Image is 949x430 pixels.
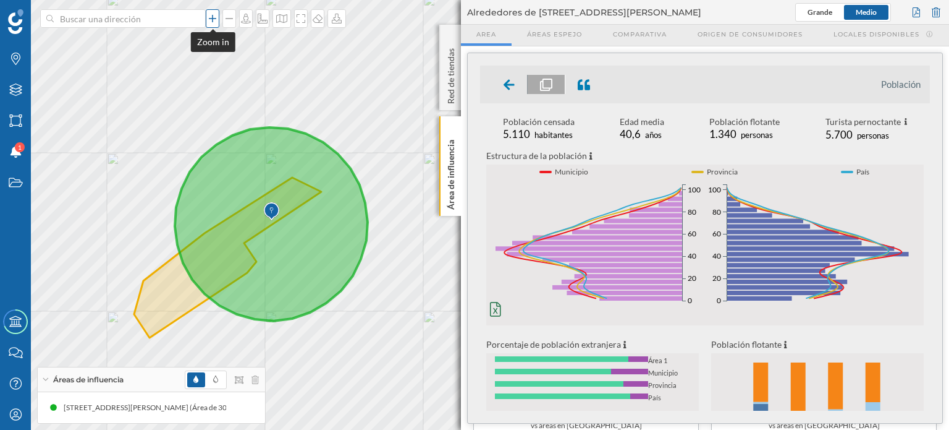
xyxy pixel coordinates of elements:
[645,130,662,140] span: años
[688,185,701,194] text: 100
[445,43,457,104] p: Red de tiendas
[445,135,457,210] p: Área de influencia
[264,199,279,224] img: Marker
[688,207,696,217] text: 80
[467,6,701,19] span: Alrededores de [STREET_ADDRESS][PERSON_NAME]
[18,141,22,153] span: 1
[527,30,582,39] span: Áreas espejo
[708,185,721,194] text: 100
[620,127,641,140] span: 40,6
[53,374,124,385] span: Áreas de influencia
[486,338,699,351] p: Porcentaje de población extranjera
[61,402,289,414] div: [STREET_ADDRESS][PERSON_NAME] (Área de 300 metros de radio)
[688,230,696,239] text: 60
[698,30,803,39] span: Origen de consumidores
[712,251,721,260] text: 40
[712,207,721,217] text: 80
[534,130,573,140] span: habitantes
[856,7,877,17] span: Medio
[486,149,924,162] p: Estructura de la población
[709,116,780,128] div: Población flotante
[808,7,832,17] span: Grande
[688,296,692,305] text: 0
[555,166,588,178] span: Municipio
[476,30,496,39] span: Area
[856,166,869,178] span: País
[503,116,575,128] div: Población censada
[857,131,889,140] span: personas
[613,30,667,39] span: Comparativa
[8,9,23,34] img: Geoblink Logo
[711,338,924,351] p: Población flotante
[741,130,773,140] span: personas
[881,78,921,90] li: Población
[825,116,908,129] div: Turista pernoctante
[709,127,736,140] span: 1.340
[833,30,919,39] span: Locales disponibles
[191,32,235,52] div: Zoom in
[503,127,530,140] span: 5.110
[712,230,721,239] text: 60
[688,273,696,283] text: 20
[688,251,696,260] text: 40
[712,273,721,283] text: 20
[707,166,738,178] span: Provincia
[825,128,853,141] span: 5.700
[620,116,664,128] div: Edad media
[717,296,721,305] text: 0
[25,9,69,20] span: Soporte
